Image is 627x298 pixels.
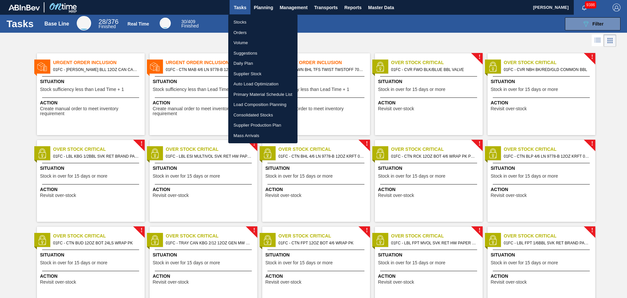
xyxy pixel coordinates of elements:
[228,69,297,79] a: Supplier Stock
[228,17,297,27] a: Stocks
[228,110,297,120] a: Consolidated Stocks
[228,99,297,110] a: Load Composition Planning
[228,89,297,100] a: Primary Material Schedule List
[228,120,297,131] a: Supplier Production Plan
[228,79,297,89] a: Auto Load Optimization
[228,131,297,141] a: Mass Arrivals
[228,58,297,69] a: Daily Plan
[228,27,297,38] a: Orders
[228,48,297,59] a: Suggestions
[228,38,297,48] a: Volume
